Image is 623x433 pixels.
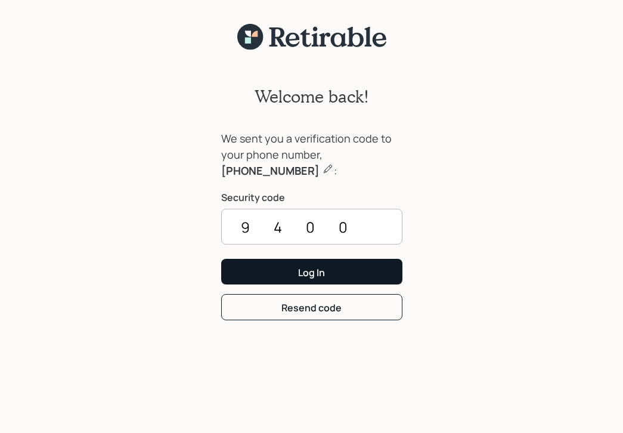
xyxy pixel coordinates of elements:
b: [PHONE_NUMBER] [221,163,320,178]
h2: Welcome back! [255,86,369,107]
div: We sent you a verification code to your phone number, : [221,131,402,179]
div: Log In [298,266,325,279]
button: Log In [221,259,402,284]
button: Resend code [221,294,402,320]
input: •••• [221,209,402,245]
label: Security code [221,191,402,204]
div: Resend code [281,301,342,314]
